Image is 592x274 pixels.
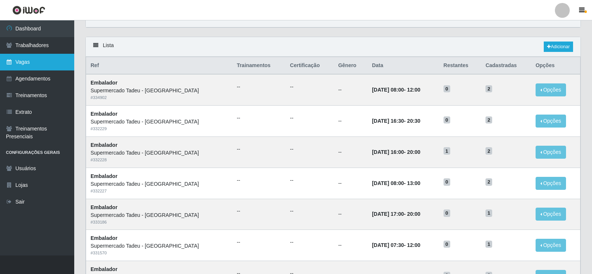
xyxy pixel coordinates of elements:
button: Opções [536,177,566,190]
th: Cadastradas [481,57,531,75]
div: Supermercado Tadeu - [GEOGRAPHIC_DATA] [91,242,228,250]
th: Restantes [439,57,481,75]
td: -- [334,168,367,199]
strong: - [372,180,420,186]
time: 20:30 [407,118,421,124]
span: 1 [444,147,450,155]
strong: Embalador [91,235,117,241]
button: Opções [536,239,566,252]
td: -- [334,199,367,230]
th: Data [367,57,439,75]
div: Supermercado Tadeu - [GEOGRAPHIC_DATA] [91,118,228,126]
time: [DATE] 17:00 [372,211,404,217]
span: 0 [444,85,450,93]
button: Opções [536,146,566,159]
ul: -- [290,238,329,246]
time: 20:00 [407,211,421,217]
span: 2 [485,178,492,186]
time: 12:00 [407,87,421,93]
time: 20:00 [407,149,421,155]
time: [DATE] 08:00 [372,180,404,186]
ul: -- [237,238,281,246]
strong: - [372,118,420,124]
strong: - [372,242,420,248]
th: Certificação [285,57,334,75]
th: Gênero [334,57,367,75]
div: Supermercado Tadeu - [GEOGRAPHIC_DATA] [91,211,228,219]
div: # 334902 [91,95,228,101]
span: 2 [485,147,492,155]
time: 13:00 [407,180,421,186]
div: Supermercado Tadeu - [GEOGRAPHIC_DATA] [91,87,228,95]
span: 0 [444,241,450,248]
ul: -- [237,114,281,122]
span: 1 [485,241,492,248]
strong: Embalador [91,204,117,210]
ul: -- [237,145,281,153]
strong: - [372,149,420,155]
span: 2 [485,85,492,93]
th: Trainamentos [232,57,285,75]
span: 0 [444,209,450,217]
ul: -- [237,83,281,91]
td: -- [334,74,367,105]
span: 0 [444,116,450,124]
strong: - [372,211,420,217]
strong: Embalador [91,173,117,179]
div: # 332227 [91,188,228,194]
strong: Embalador [91,142,117,148]
div: Supermercado Tadeu - [GEOGRAPHIC_DATA] [91,149,228,157]
time: [DATE] 07:30 [372,242,404,248]
ul: -- [290,114,329,122]
strong: Embalador [91,111,117,117]
div: # 332229 [91,126,228,132]
div: Supermercado Tadeu - [GEOGRAPHIC_DATA] [91,180,228,188]
ul: -- [290,83,329,91]
time: [DATE] 16:00 [372,149,404,155]
strong: Embalador [91,80,117,86]
strong: Embalador [91,266,117,272]
img: CoreUI Logo [12,6,45,15]
ul: -- [237,176,281,184]
div: Lista [86,37,580,57]
a: Adicionar [544,42,573,52]
ul: -- [290,207,329,215]
div: # 333186 [91,219,228,225]
time: 12:00 [407,242,421,248]
time: [DATE] 08:00 [372,87,404,93]
div: # 331570 [91,250,228,256]
td: -- [334,136,367,168]
button: Opções [536,115,566,128]
ul: -- [237,207,281,215]
ul: -- [290,176,329,184]
strong: - [372,87,420,93]
span: 0 [444,178,450,186]
ul: -- [290,145,329,153]
span: 1 [485,209,492,217]
button: Opções [536,208,566,221]
span: 2 [485,116,492,124]
button: Opções [536,83,566,96]
time: [DATE] 16:30 [372,118,404,124]
th: Ref [86,57,232,75]
td: -- [334,106,367,137]
div: # 332228 [91,157,228,163]
th: Opções [531,57,580,75]
td: -- [334,230,367,261]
